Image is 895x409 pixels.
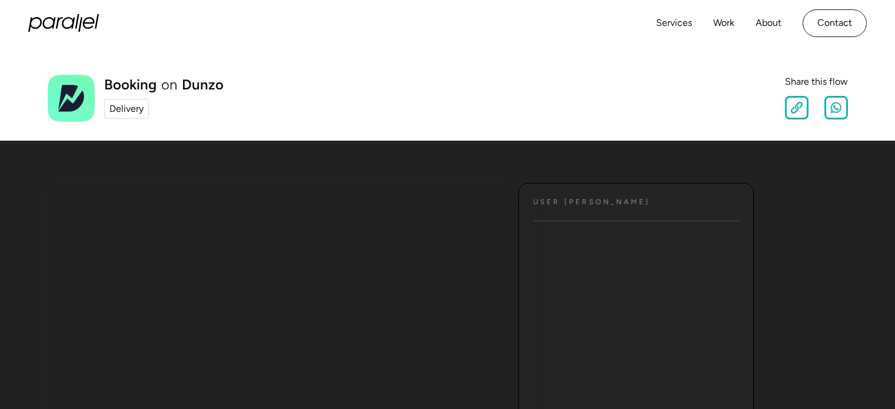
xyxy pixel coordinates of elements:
a: Work [713,15,734,32]
a: Contact [803,9,867,37]
a: Dunzo [182,78,224,92]
a: About [756,15,781,32]
h4: User [PERSON_NAME] [533,198,650,207]
a: Services [656,15,692,32]
h1: Booking [104,78,157,92]
div: on [161,78,177,92]
a: home [28,14,99,32]
div: Share this flow [785,75,848,89]
div: Delivery [109,102,144,116]
a: Delivery [104,99,149,119]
